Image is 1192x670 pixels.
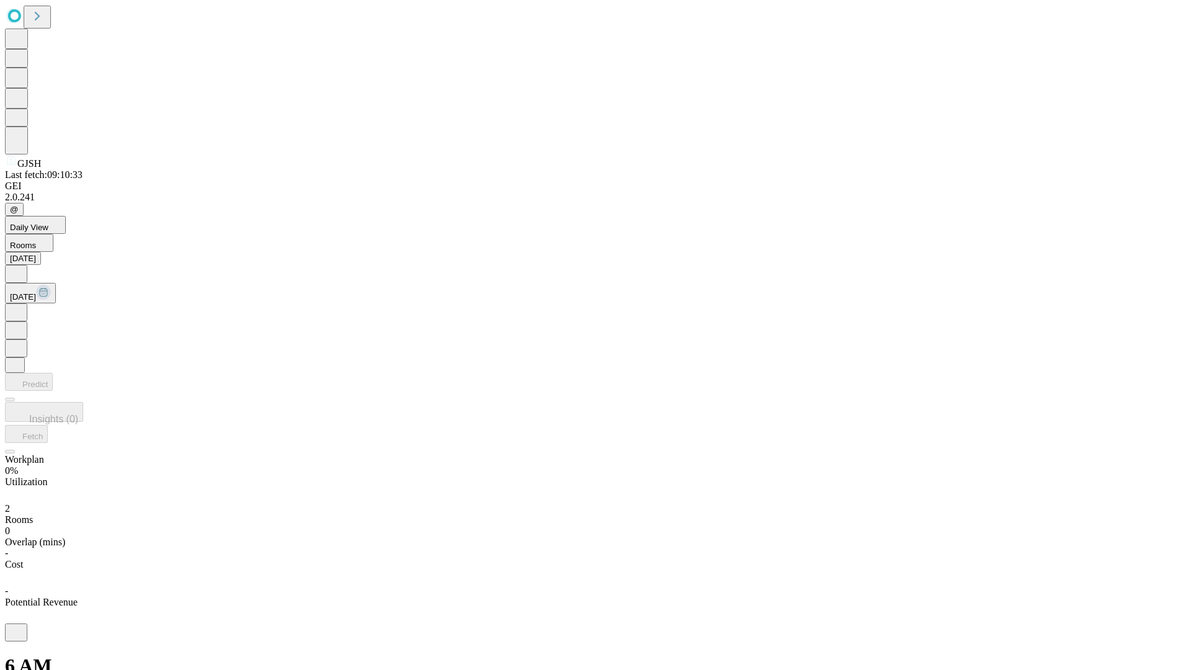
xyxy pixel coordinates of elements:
span: [DATE] [10,292,36,301]
span: Rooms [5,514,33,525]
button: [DATE] [5,283,56,303]
span: GJSH [17,158,41,169]
span: Insights (0) [29,414,78,424]
span: Potential Revenue [5,597,78,607]
span: Last fetch: 09:10:33 [5,169,83,180]
button: [DATE] [5,252,41,265]
button: Insights (0) [5,402,83,422]
span: Utilization [5,476,47,487]
button: Rooms [5,234,53,252]
span: - [5,586,8,596]
button: Predict [5,373,53,391]
span: Daily View [10,223,48,232]
span: Overlap (mins) [5,537,65,547]
span: 2 [5,503,10,514]
span: - [5,548,8,558]
span: Workplan [5,454,44,465]
span: 0% [5,465,18,476]
button: Fetch [5,425,48,443]
button: Daily View [5,216,66,234]
span: @ [10,205,19,214]
div: GEI [5,181,1187,192]
button: @ [5,203,24,216]
span: Rooms [10,241,36,250]
span: 0 [5,525,10,536]
span: Cost [5,559,23,569]
div: 2.0.241 [5,192,1187,203]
